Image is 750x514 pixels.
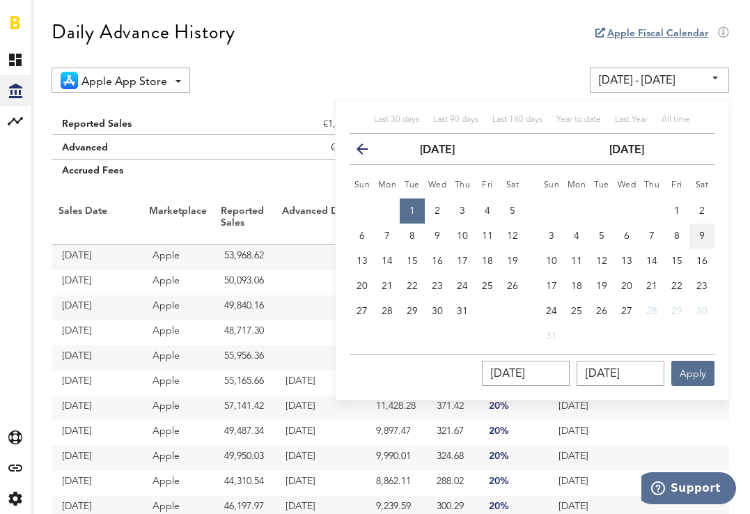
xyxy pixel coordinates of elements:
[426,446,478,471] td: 324.68
[52,270,142,295] td: [DATE]
[433,116,478,124] span: Last 90 days
[425,299,450,324] button: 30
[564,274,589,299] button: 18
[500,249,525,274] button: 19
[357,306,368,316] span: 27
[52,471,142,496] td: [DATE]
[375,299,400,324] button: 28
[34,137,48,162] div: Braavo Card
[649,231,655,241] span: 7
[382,306,393,316] span: 28
[577,361,664,386] input: __.__.____
[350,299,375,324] button: 27
[475,198,500,224] button: 4
[366,446,427,471] td: 9,990.01
[382,256,393,266] span: 14
[689,299,714,324] button: 30
[571,281,582,291] span: 18
[478,396,548,421] td: 20%
[539,274,564,299] button: 17
[52,446,142,471] td: [DATE]
[475,274,500,299] button: 25
[214,446,275,471] td: 49,950.03
[564,249,589,274] button: 11
[366,421,427,446] td: 9,897.47
[596,306,607,316] span: 26
[374,116,419,124] span: Last 30 days
[621,281,632,291] span: 20
[425,274,450,299] button: 23
[662,116,690,124] span: All time
[275,202,366,245] th: Advanced Date
[359,231,365,241] span: 6
[546,332,557,341] span: 31
[142,421,214,446] td: Apple
[548,446,639,471] td: [DATE]
[475,224,500,249] button: 11
[214,202,275,245] th: Reported Sales
[696,181,709,189] small: Saturday
[664,249,689,274] button: 15
[639,274,664,299] button: 21
[407,306,418,316] span: 29
[275,446,366,471] td: [DATE]
[81,70,167,94] span: Apple App Store
[420,145,455,156] strong: [DATE]
[350,224,375,249] button: 6
[482,231,493,241] span: 11
[52,295,142,320] td: [DATE]
[142,320,214,345] td: Apple
[644,181,660,189] small: Thursday
[544,181,560,189] small: Sunday
[674,206,680,216] span: 1
[482,361,570,386] input: __.__.____
[214,270,275,295] td: 50,093.06
[699,206,705,216] span: 2
[233,107,390,135] td: €1,353,561.49
[548,396,639,421] td: [DATE]
[639,224,664,249] button: 7
[384,231,390,241] span: 7
[589,224,614,249] button: 5
[621,306,632,316] span: 27
[142,270,214,295] td: Apple
[425,198,450,224] button: 2
[546,256,557,266] span: 10
[639,299,664,324] button: 28
[596,281,607,291] span: 19
[432,256,443,266] span: 16
[478,421,548,446] td: 20%
[646,256,657,266] span: 14
[485,206,490,216] span: 4
[233,135,390,160] td: €225,944.09
[571,256,582,266] span: 11
[568,181,586,189] small: Monday
[409,206,415,216] span: 1
[500,198,525,224] button: 5
[457,256,468,266] span: 17
[275,421,366,446] td: [DATE]
[664,299,689,324] button: 29
[457,281,468,291] span: 24
[455,181,471,189] small: Thursday
[409,231,415,241] span: 8
[539,324,564,349] button: 31
[382,281,393,291] span: 21
[641,472,736,507] iframe: Opens a widget where you can find more information
[428,181,447,189] small: Wednesday
[671,361,714,386] button: Apply
[52,21,235,43] div: Daily Advance History
[696,281,708,291] span: 23
[546,306,557,316] span: 24
[375,249,400,274] button: 14
[507,231,518,241] span: 12
[571,306,582,316] span: 25
[671,256,682,266] span: 15
[482,256,493,266] span: 18
[664,224,689,249] button: 8
[618,181,636,189] small: Wednesday
[357,281,368,291] span: 20
[142,371,214,396] td: Apple
[589,249,614,274] button: 12
[492,116,542,124] span: Last 180 days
